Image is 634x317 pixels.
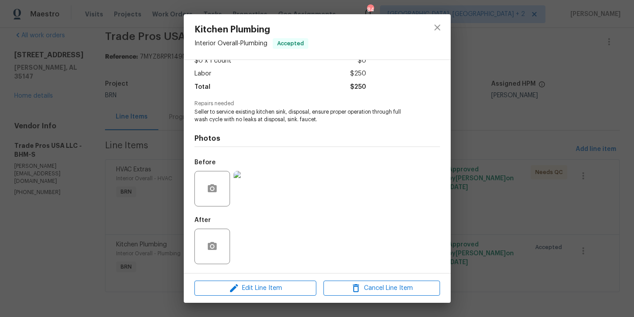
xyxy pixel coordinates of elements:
div: 84 [367,5,373,14]
button: Cancel Line Item [323,281,440,296]
button: close [427,17,448,38]
h5: After [194,217,211,223]
span: $250 [350,67,366,80]
span: Interior Overall - Plumbing [194,40,267,47]
span: Edit Line Item [197,283,314,294]
span: $250 [350,81,366,94]
button: Edit Line Item [194,281,316,296]
h4: Photos [194,134,440,143]
span: $0 x 1 count [194,55,231,67]
span: Repairs needed [194,101,440,107]
span: $0 [358,55,366,67]
h5: Before [194,159,216,166]
span: Total [194,81,210,94]
span: Accepted [274,39,307,48]
span: Kitchen Plumbing [194,25,308,35]
span: Cancel Line Item [326,283,437,294]
span: Seller to service existing kitchen sink, disposal, ensure proper operation through full wash cycl... [194,108,416,123]
span: Labor [194,67,211,80]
